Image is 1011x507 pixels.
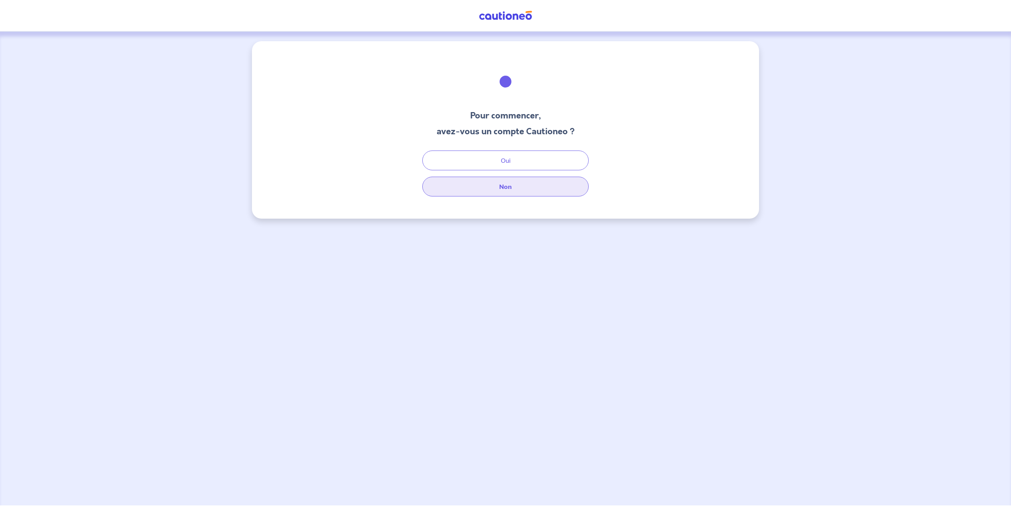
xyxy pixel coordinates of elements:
h3: avez-vous un compte Cautioneo ? [437,125,575,138]
img: illu_welcome.svg [484,60,527,103]
h3: Pour commencer, [437,109,575,122]
img: Cautioneo [476,11,535,21]
button: Oui [422,151,589,170]
button: Non [422,177,589,196]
